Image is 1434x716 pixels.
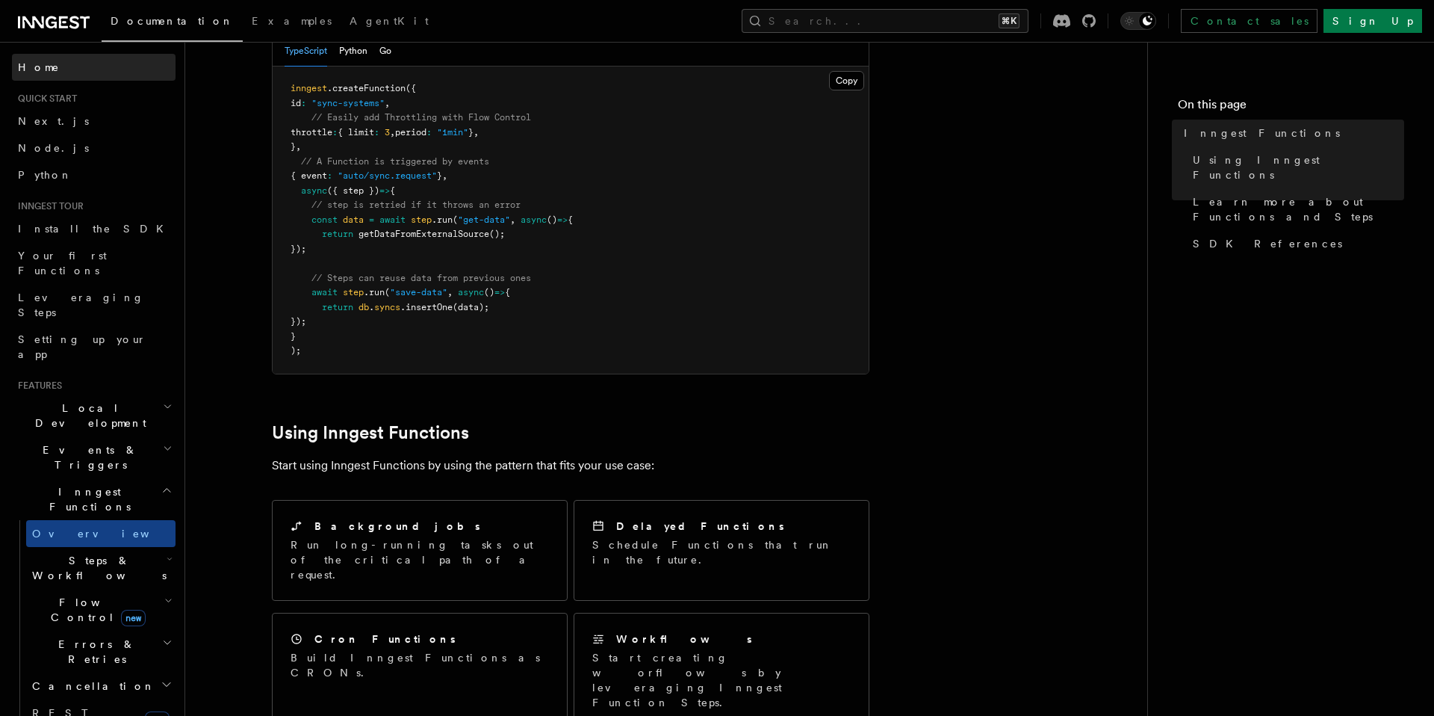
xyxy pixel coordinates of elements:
span: , [296,141,301,152]
button: Toggle dark mode [1120,12,1156,30]
span: // Easily add Throttling with Flow Control [311,112,531,123]
span: Documentation [111,15,234,27]
span: Errors & Retries [26,637,162,667]
span: AgentKit [350,15,429,27]
span: Steps & Workflows [26,553,167,583]
span: await [379,215,406,225]
span: // Steps can reuse data from previous ones [311,273,531,283]
a: Python [12,161,176,188]
button: Python [339,36,367,67]
span: Inngest Functions [1184,126,1340,141]
span: : [332,127,338,138]
span: { [390,185,395,196]
span: , [442,170,447,181]
span: . [369,302,374,312]
p: Build Inngest Functions as CRONs. [291,650,549,680]
a: Sign Up [1323,9,1422,33]
button: Steps & Workflows [26,547,176,589]
span: 3 [385,127,390,138]
button: Search...⌘K [742,9,1028,33]
span: Overview [32,528,186,540]
p: Start using Inngest Functions by using the pattern that fits your use case: [272,455,869,476]
a: Examples [243,4,341,40]
span: , [390,127,395,138]
span: async [301,185,327,196]
a: Delayed FunctionsSchedule Functions that run in the future. [574,500,869,601]
button: Go [379,36,391,67]
span: : [374,127,379,138]
h2: Background jobs [314,519,480,534]
span: "save-data" [390,287,447,297]
button: Events & Triggers [12,436,176,478]
p: Start creating worflows by leveraging Inngest Function Steps. [592,650,851,710]
span: return [322,302,353,312]
span: () [484,287,494,297]
span: { event [291,170,327,181]
span: step [411,215,432,225]
h2: Workflows [616,632,752,646]
p: Run long-running tasks out of the critical path of a request. [291,537,549,582]
span: Install the SDK [18,223,173,235]
a: Leveraging Steps [12,284,176,326]
span: Learn more about Functions and Steps [1193,194,1404,224]
span: new [121,610,146,626]
a: Using Inngest Functions [1187,146,1404,188]
span: ( [385,287,390,297]
span: { [568,215,573,225]
span: Examples [252,15,332,27]
span: // A Function is triggered by events [301,156,489,167]
span: // step is retried if it throws an error [311,200,521,210]
span: => [494,287,505,297]
a: Using Inngest Functions [272,422,469,443]
span: } [468,127,474,138]
span: ( [453,215,458,225]
a: Home [12,54,176,81]
span: } [291,141,296,152]
span: Cancellation [26,679,155,694]
span: Your first Functions [18,250,107,277]
span: Home [18,60,60,75]
span: .run [364,287,385,297]
span: ({ [406,83,416,93]
a: Your first Functions [12,242,176,284]
a: Inngest Functions [1178,120,1404,146]
span: = [369,215,374,225]
span: "get-data" [458,215,510,225]
h2: Cron Functions [314,632,456,646]
span: id [291,98,301,108]
h4: On this page [1178,96,1404,120]
span: : [426,127,432,138]
span: async [458,287,484,297]
a: Background jobsRun long-running tasks out of the critical path of a request. [272,500,568,601]
span: () [547,215,557,225]
button: TypeScript [285,36,327,67]
span: : [327,170,332,181]
span: , [447,287,453,297]
span: return [322,229,353,239]
span: getDataFromExternalSource [358,229,489,239]
span: await [311,287,338,297]
button: Local Development [12,395,176,436]
a: Next.js [12,108,176,135]
span: ({ step }) [327,185,379,196]
button: Flow Controlnew [26,589,176,631]
span: Features [12,380,62,392]
span: Events & Triggers [12,442,163,472]
span: { [505,287,510,297]
span: } [291,331,296,342]
span: : [301,98,306,108]
span: data [343,215,364,225]
span: (data); [453,302,489,312]
span: Inngest Functions [12,484,161,514]
span: .insertOne [400,302,453,312]
span: }); [291,316,306,327]
span: period [395,127,426,138]
span: "sync-systems" [311,98,385,108]
span: .run [432,215,453,225]
span: async [521,215,547,225]
a: Install the SDK [12,215,176,242]
span: Flow Control [26,595,164,625]
button: Errors & Retries [26,631,176,673]
span: => [379,185,390,196]
button: Copy [829,71,864,90]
